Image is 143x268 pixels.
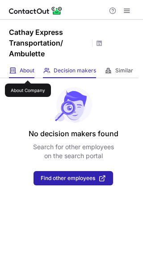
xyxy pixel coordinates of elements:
span: Decision makers [54,67,96,74]
img: ContactOut v5.3.10 [9,5,63,16]
p: Search for other employees on the search portal [33,142,114,160]
header: No decision makers found [29,128,118,139]
img: No leads found [54,87,93,123]
span: Similar [115,67,133,74]
button: Find other employees [34,171,113,185]
span: Find other employees [41,175,95,181]
h1: Cathay Express Transportation/ Ambulette [9,27,89,59]
span: About [20,67,34,74]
